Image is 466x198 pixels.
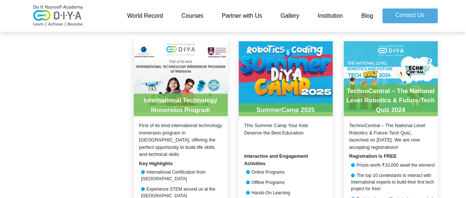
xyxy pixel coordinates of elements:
div: International Technology Immersion Program [134,94,228,116]
div: International Certification from [GEOGRAPHIC_DATA] [134,169,228,182]
a: World Record [118,8,172,23]
a: Institution [308,8,352,23]
a: Partner with Us [213,8,271,23]
a: Courses [172,8,213,23]
div: Online Programs [239,169,333,175]
div: The top 10 contestants to interact with international experts to build their first tech project f... [344,172,438,192]
a: Gallery [271,8,308,23]
img: logo-v2.png [29,5,88,27]
div: Key Highlights [134,160,228,167]
div: Registration is FREE [344,153,438,160]
a: Contact Us [382,8,438,23]
img: product-20241007114411.jpg [344,37,438,116]
div: Offline Programs [239,179,333,186]
a: Blog [352,8,382,23]
div: SummerCamp 2025 [239,103,333,117]
div: Hands-On Learning [239,190,333,196]
div: Prizes worth ₹10,000 await the winners! [344,162,438,168]
img: product-2025031025229.jpg [239,37,333,116]
div: TechnoCentral – The National Level Robotics & Future-Tech Quiz 2024 [344,85,438,117]
div: This Summer Camp Your Kids Deserve the Best Education [239,122,333,151]
div: Interactive and Engagement Activities [239,153,333,167]
img: product-20230118112529.jpg [134,37,228,116]
div: First of its kind international technology immersion program in [GEOGRAPHIC_DATA], offering the p... [134,122,228,158]
div: TechnoCentral – The National Level Robotics & Future-Tech Quiz, launched on [DATE]. We are now ac... [344,122,438,151]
